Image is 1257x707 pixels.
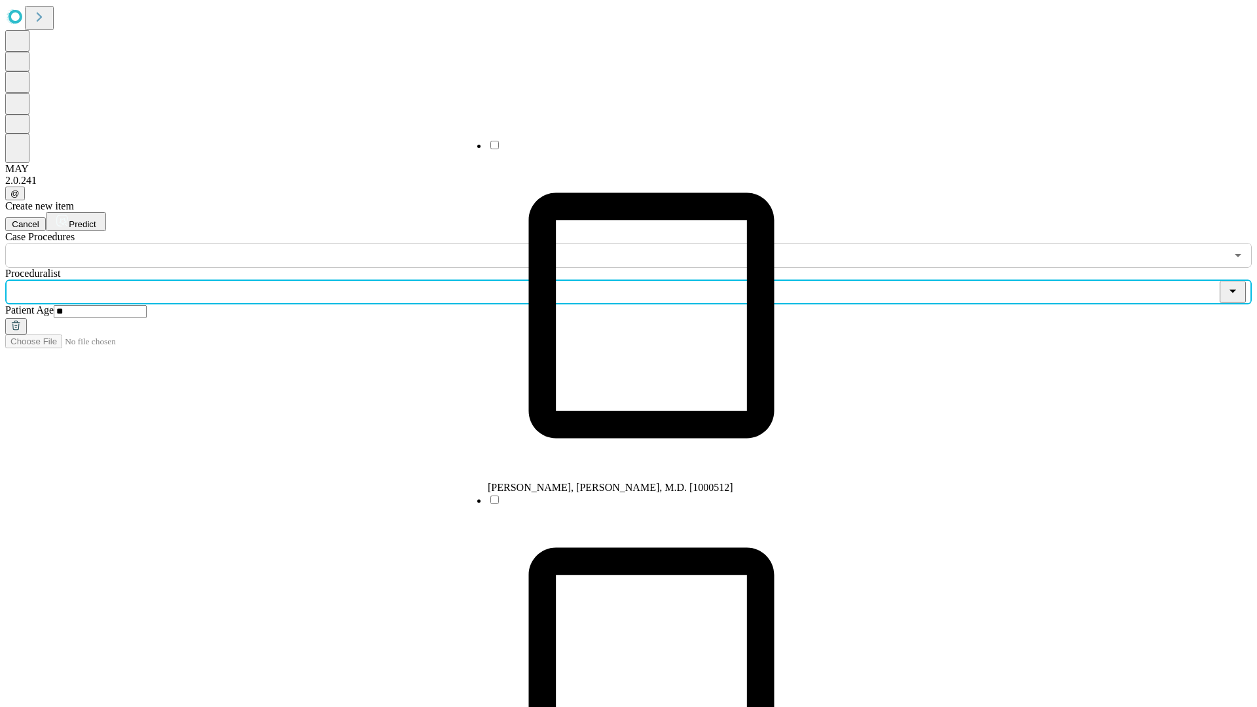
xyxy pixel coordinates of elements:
[5,175,1252,187] div: 2.0.241
[5,200,74,211] span: Create new item
[488,482,733,493] span: [PERSON_NAME], [PERSON_NAME], M.D. [1000512]
[5,231,75,242] span: Scheduled Procedure
[10,189,20,198] span: @
[5,187,25,200] button: @
[69,219,96,229] span: Predict
[1220,281,1246,303] button: Close
[46,212,106,231] button: Predict
[1229,246,1247,264] button: Open
[5,217,46,231] button: Cancel
[5,304,54,316] span: Patient Age
[12,219,39,229] span: Cancel
[5,163,1252,175] div: MAY
[5,268,60,279] span: Proceduralist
